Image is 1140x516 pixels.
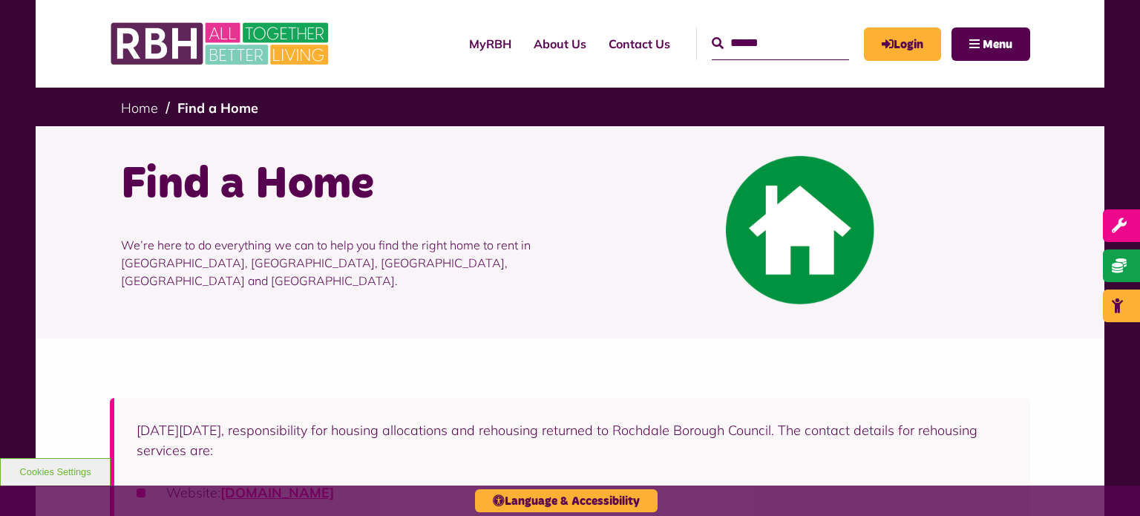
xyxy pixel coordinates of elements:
button: Navigation [951,27,1030,61]
p: [DATE][DATE], responsibility for housing allocations and rehousing returned to Rochdale Borough C... [137,420,1008,460]
a: Find a Home [177,99,258,117]
span: Menu [983,39,1012,50]
a: Contact Us [597,24,681,64]
img: RBH [110,15,332,73]
iframe: Netcall Web Assistant for live chat [1073,449,1140,516]
a: Home [121,99,158,117]
p: We’re here to do everything we can to help you find the right home to rent in [GEOGRAPHIC_DATA], ... [121,214,559,312]
li: Website: [137,483,1008,503]
a: About Us [522,24,597,64]
a: MyRBH [458,24,522,64]
h1: Find a Home [121,156,559,214]
img: Find A Home [726,156,874,304]
a: [DOMAIN_NAME] [220,484,334,501]
a: MyRBH [864,27,941,61]
button: Language & Accessibility [475,489,658,512]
